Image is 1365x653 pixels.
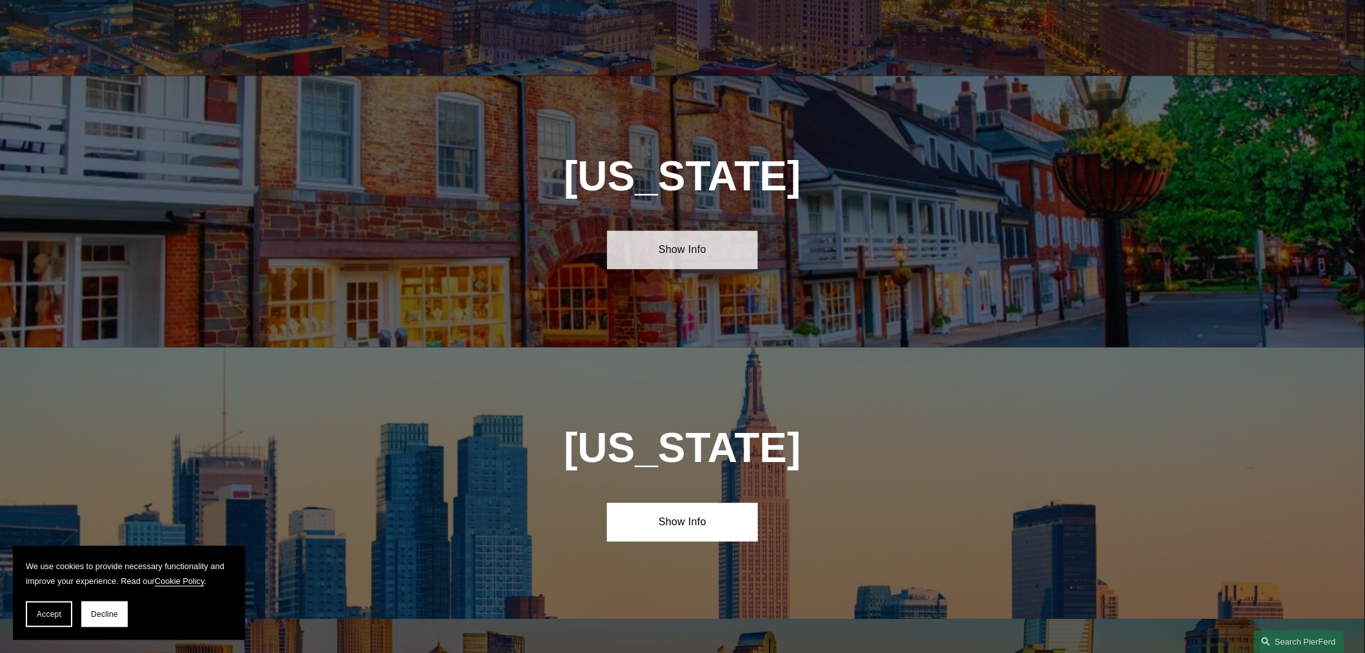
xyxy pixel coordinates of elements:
button: Accept [26,601,72,627]
a: Show Info [607,503,757,542]
button: Decline [81,601,128,627]
section: Cookie banner [13,546,245,640]
span: Accept [37,610,61,619]
a: Search this site [1254,630,1344,653]
h1: [US_STATE] [494,154,870,201]
p: We use cookies to provide necessary functionality and improve your experience. Read our . [26,559,232,588]
span: Decline [91,610,118,619]
h1: [US_STATE] [494,425,870,472]
a: Show Info [607,231,757,270]
a: Cookie Policy [155,576,204,586]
